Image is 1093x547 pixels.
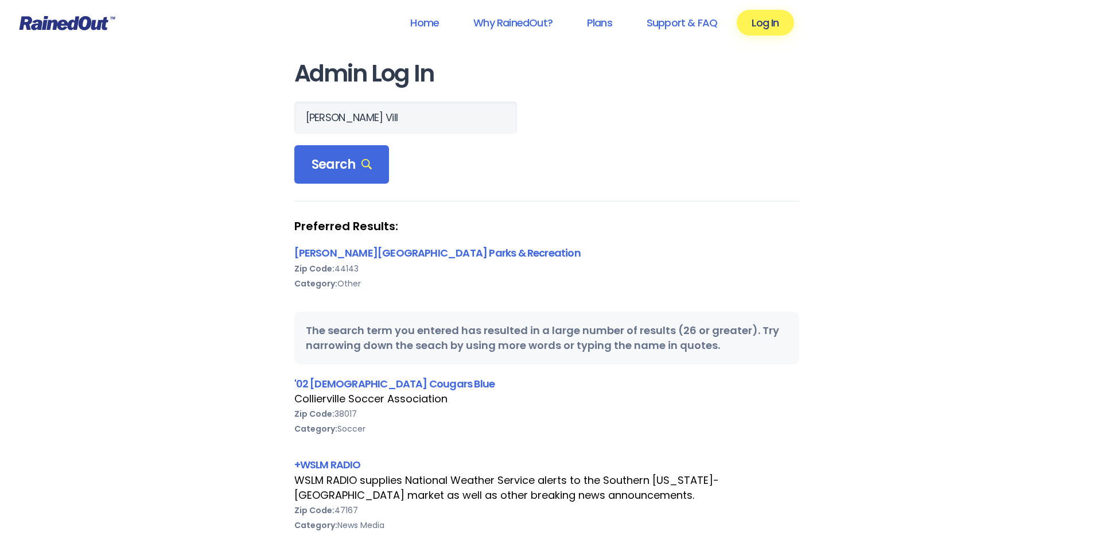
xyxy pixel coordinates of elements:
[294,518,799,533] div: News Media
[294,312,799,364] div: The search term you entered has resulted in a large number of results (26 or greater). Try narrow...
[294,261,799,276] div: 44143
[294,377,495,391] a: '02 [DEMOGRAPHIC_DATA] Cougars Blue
[294,503,799,518] div: 47167
[294,276,799,291] div: Other
[572,10,627,36] a: Plans
[294,376,799,391] div: '02 [DEMOGRAPHIC_DATA] Cougars Blue
[294,246,581,260] a: [PERSON_NAME][GEOGRAPHIC_DATA] Parks & Recreation
[395,10,454,36] a: Home
[294,391,799,406] div: Collierville Soccer Association
[294,406,799,421] div: 38017
[294,263,334,274] b: Zip Code:
[294,457,799,472] div: +WSLM RADIO
[294,519,337,531] b: Category:
[294,473,799,503] div: WSLM RADIO supplies National Weather Service alerts to the Southern [US_STATE]-[GEOGRAPHIC_DATA] ...
[294,457,361,472] a: +WSLM RADIO
[632,10,732,36] a: Support & FAQ
[737,10,794,36] a: Log In
[458,10,567,36] a: Why RainedOut?
[294,245,799,261] div: [PERSON_NAME][GEOGRAPHIC_DATA] Parks & Recreation
[294,505,334,516] b: Zip Code:
[294,423,337,435] b: Category:
[294,219,799,234] strong: Preferred Results:
[294,102,517,134] input: Search Orgs…
[312,157,372,173] span: Search
[294,421,799,436] div: Soccer
[294,61,799,87] h1: Admin Log In
[294,145,390,184] div: Search
[294,408,334,420] b: Zip Code:
[294,278,337,289] b: Category:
